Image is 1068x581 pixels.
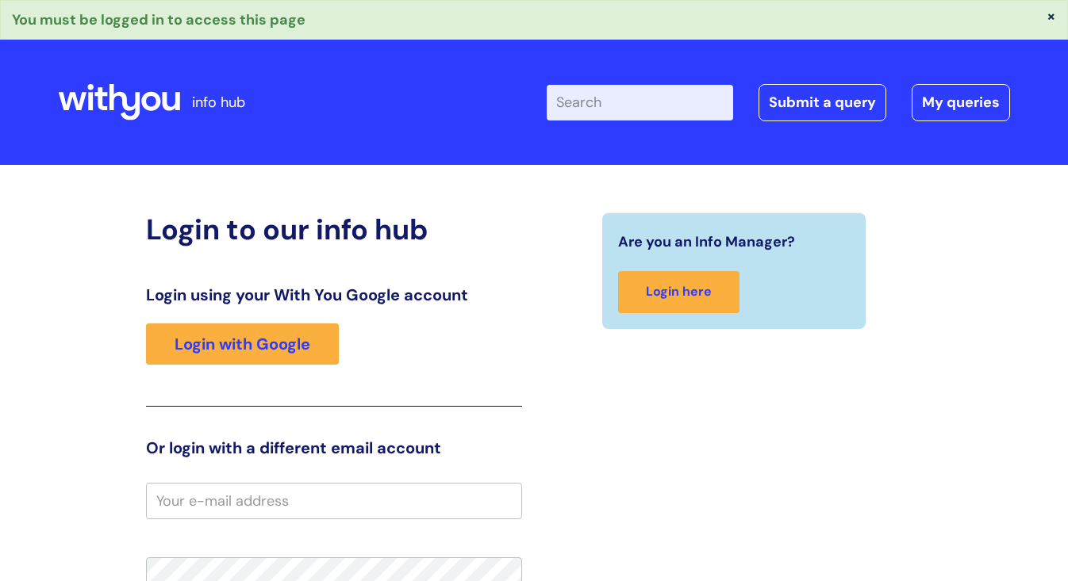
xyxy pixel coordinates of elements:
a: My queries [912,84,1010,120]
h3: Or login with a different email account [146,438,522,457]
p: info hub [192,90,245,115]
input: Search [547,85,733,120]
h3: Login using your With You Google account [146,285,522,304]
input: Your e-mail address [146,483,522,519]
a: Submit a query [759,84,886,120]
span: Are you an Info Manager? [618,229,795,254]
a: Login with Google [146,323,339,365]
button: × [1047,9,1056,23]
h2: Login to our info hub [146,212,522,247]
a: Login here [618,271,740,313]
